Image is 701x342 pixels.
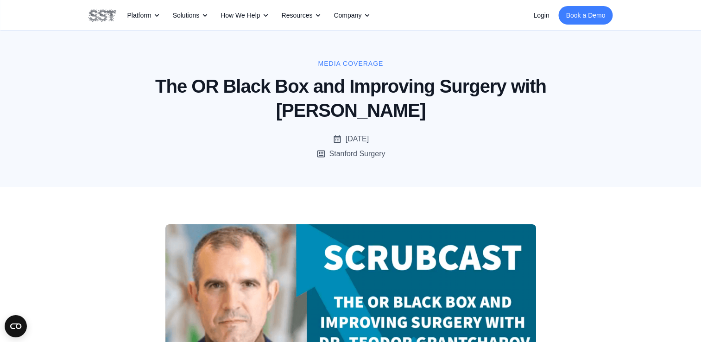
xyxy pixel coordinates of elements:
[318,58,383,69] p: Media Coverage
[556,6,613,25] a: Book a Demo
[325,148,389,159] p: Stanford Surgery
[349,11,380,19] p: Company
[114,74,587,122] h1: The OR Black Box and Improving Surgery with [PERSON_NAME]
[229,11,272,19] p: How We Help
[88,7,116,23] img: SST logo
[345,133,370,145] p: [DATE]
[528,12,546,19] a: Login
[177,11,208,19] p: Solutions
[294,11,328,19] p: Resources
[5,315,27,337] button: Open CMP widget
[127,11,156,19] p: Platform
[563,11,606,20] p: Book a Demo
